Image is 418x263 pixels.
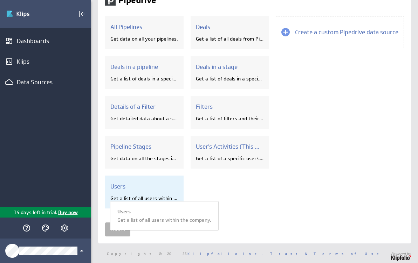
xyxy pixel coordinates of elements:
[17,37,74,45] div: Dashboards
[110,195,178,201] div: Get a list of all users within the company.
[60,224,69,232] svg: Account and settings
[117,217,211,223] span: Get a list of all users within the company.
[21,222,33,234] div: Help
[110,23,178,31] h3: All Pipelines
[110,76,178,82] div: Get a list of deals in a specific pipeline across all its stages.
[110,103,178,111] h3: Details of a Filter
[196,155,264,162] div: Get a list of a specific user's activities this month.
[295,28,398,36] h3: Create a custom Pipedrive data source
[196,76,264,82] div: Get a list of deals in a specific stage.
[196,115,264,122] div: Get a list of filters and their corresponding IDs.
[110,143,178,150] h3: Pipeline Stages
[196,103,264,111] h3: Filters
[17,78,74,86] div: Data Sources
[105,222,130,236] a: Cancel
[14,209,57,216] p: 14 days left in trial.
[391,255,411,261] img: logo-footer.png
[110,63,178,71] h3: Deals in a pipeline
[6,8,55,20] div: Go to Dashboards
[391,252,411,255] span: Powered by
[59,222,70,234] div: Account and settings
[57,209,78,216] p: Buy now
[187,251,263,256] a: Klipfolio Inc.
[76,8,88,20] div: Collapse
[270,251,384,256] a: Trust & Terms of Use
[196,63,264,71] h3: Deals in a stage
[17,58,74,65] div: Klips
[107,252,263,255] span: Copyright © 2025
[117,208,211,215] p: Users
[196,23,264,31] h3: Deals
[110,115,178,122] div: Get detailed data about a specific filter.
[40,222,52,234] div: Themes
[110,155,178,162] div: Get data on all the stages in your pipeline.
[110,183,178,190] h3: Users
[6,8,55,20] img: Klipfolio klips logo
[196,143,264,150] h3: User's Activities (This Month)
[196,36,264,42] div: Get a list of all deals from PipeDrive.
[41,224,50,232] svg: Themes
[110,36,178,42] div: Get data on all your pipelines.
